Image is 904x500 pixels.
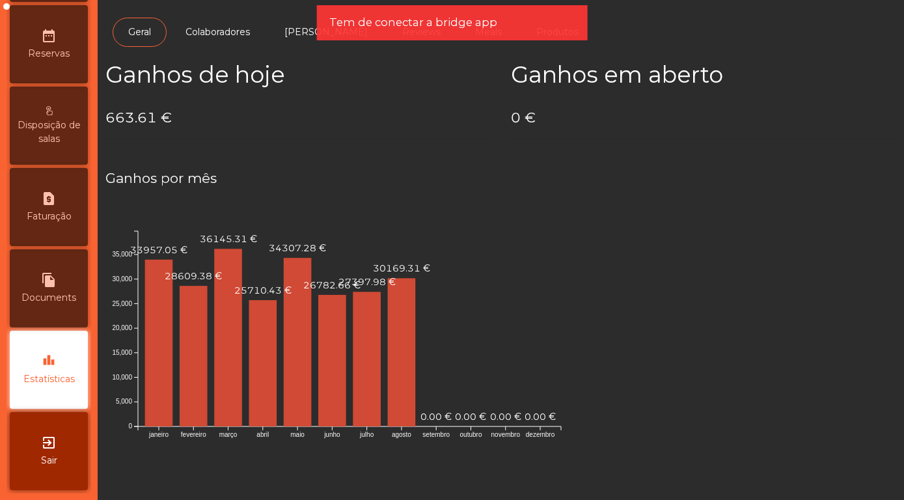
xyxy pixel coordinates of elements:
[511,108,897,128] h4: 0 €
[112,299,132,307] text: 25,000
[112,324,132,331] text: 20,000
[200,233,257,245] text: 36145.31 €
[28,47,70,61] span: Reservas
[41,28,57,44] i: date_range
[112,251,132,258] text: 35,000
[116,398,132,405] text: 5,000
[13,118,85,146] span: Disposição de salas
[105,169,896,188] h4: Ganhos por mês
[23,372,75,386] span: Estatísticas
[373,262,430,274] text: 30169.31 €
[329,14,497,31] span: Tem de conectar a bridge app
[422,431,450,438] text: setembro
[219,431,238,438] text: março
[170,18,266,47] a: Colaboradores
[41,354,57,369] i: leaderboard
[491,431,521,438] text: novembro
[455,411,486,423] text: 0.00 €
[21,291,76,305] span: Documents
[112,374,132,381] text: 10,000
[234,285,292,296] text: 25710.43 €
[256,431,269,438] text: abril
[112,349,132,356] text: 15,000
[290,431,305,438] text: maio
[338,276,396,288] text: 27397.98 €
[128,423,132,430] text: 0
[105,61,491,89] h2: Ganhos de hoje
[181,431,206,438] text: fevereiro
[148,431,169,438] text: janeiro
[420,411,452,423] text: 0.00 €
[392,431,411,438] text: agosto
[490,411,521,423] text: 0.00 €
[269,242,326,254] text: 34307.28 €
[269,18,383,47] a: [PERSON_NAME]
[113,18,167,47] a: Geral
[41,454,57,467] span: Sair
[511,61,897,89] h2: Ganhos em aberto
[323,431,340,438] text: junho
[525,411,556,423] text: 0.00 €
[130,244,187,256] text: 33957.05 €
[460,431,482,438] text: outubro
[41,435,57,451] i: exit_to_app
[303,279,361,291] text: 26782.66 €
[526,431,555,438] text: dezembro
[41,272,57,288] i: file_copy
[165,270,222,282] text: 28609.38 €
[359,431,374,438] text: julho
[112,275,132,283] text: 30,000
[105,108,491,128] h4: 663.61 €
[41,191,57,206] i: request_page
[27,210,72,223] span: Faturação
